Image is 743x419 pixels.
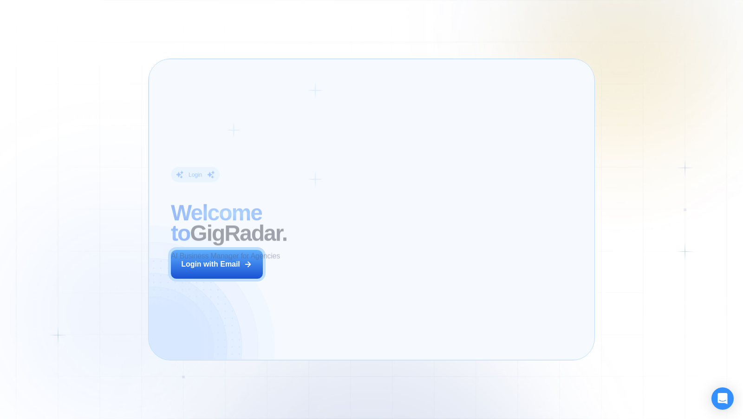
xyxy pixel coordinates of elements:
div: Login with Email [181,259,240,269]
div: Login [189,170,202,178]
p: AI Business Manager for Agencies [171,251,280,261]
span: Welcome to [171,200,262,245]
button: Login with Email [171,250,263,279]
h2: ‍ GigRadar. [171,203,340,243]
div: Open Intercom Messenger [711,387,734,410]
